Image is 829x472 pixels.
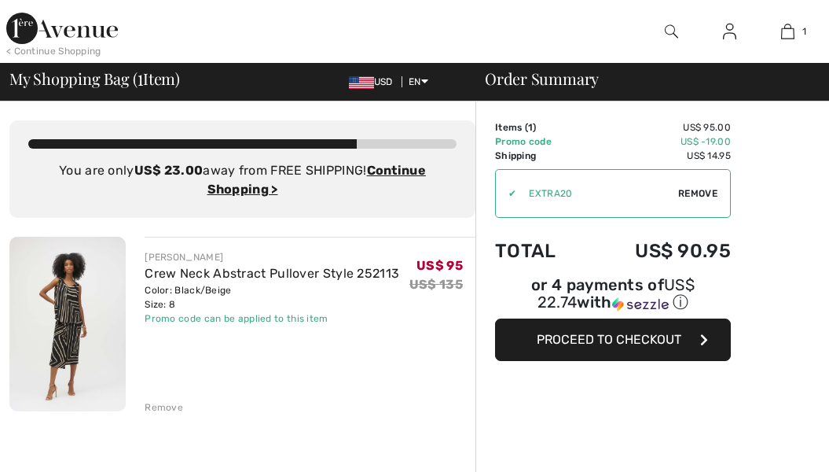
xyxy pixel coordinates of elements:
span: My Shopping Bag ( Item) [9,71,180,87]
td: US$ 14.95 [587,149,731,163]
img: US Dollar [349,76,374,89]
img: search the website [665,22,678,41]
div: or 4 payments ofUS$ 22.74withSezzle Click to learn more about Sezzle [495,278,731,319]
div: Remove [145,400,183,415]
strong: US$ 23.00 [134,163,204,178]
div: Promo code can be applied to this item [145,312,399,326]
span: EN [409,76,428,87]
td: Total [495,224,587,278]
span: US$ 22.74 [537,275,695,312]
div: You are only away from FREE SHIPPING! [28,161,457,199]
img: My Bag [781,22,794,41]
div: < Continue Shopping [6,44,101,58]
td: Shipping [495,149,587,163]
td: US$ 95.00 [587,120,731,135]
td: US$ 90.95 [587,224,731,278]
span: US$ 95 [416,258,463,273]
img: Crew Neck Abstract Pullover Style 252113 [9,237,126,411]
div: or 4 payments of with [495,278,731,313]
span: USD [349,76,399,87]
span: 1 [802,24,806,39]
a: 1 [759,22,816,41]
a: Sign In [710,22,749,42]
a: Crew Neck Abstract Pullover Style 252113 [145,266,399,281]
span: 1 [528,122,533,133]
img: 1ère Avenue [6,13,118,44]
div: Order Summary [466,71,820,87]
td: Items ( ) [495,120,587,135]
span: 1 [138,67,143,87]
span: Remove [678,186,717,201]
s: US$ 135 [409,277,463,292]
img: My Info [723,22,736,41]
img: Sezzle [612,297,669,312]
div: Color: Black/Beige Size: 8 [145,283,399,312]
td: US$ -19.00 [587,135,731,149]
button: Proceed to Checkout [495,319,731,361]
input: Promo code [516,170,678,217]
td: Promo code [495,135,587,149]
div: [PERSON_NAME] [145,250,399,264]
span: Proceed to Checkout [537,332,681,347]
div: ✔ [496,186,516,201]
